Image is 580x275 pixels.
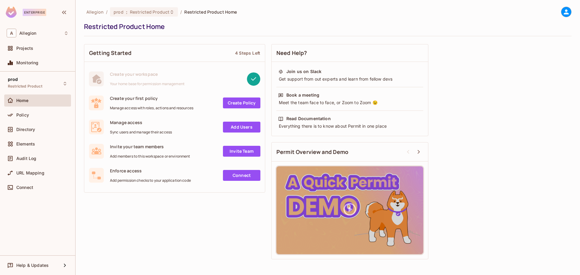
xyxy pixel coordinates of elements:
[114,9,124,15] span: prod
[86,9,104,15] span: the active workspace
[286,116,331,122] div: Read Documentation
[286,69,321,75] div: Join us on Slack
[110,154,190,159] span: Add members to this workspace or environment
[223,170,260,181] a: Connect
[130,9,169,15] span: Restricted Product
[110,130,172,135] span: Sync users and manage their access
[16,127,35,132] span: Directory
[23,9,46,16] div: Enterprise
[278,100,421,106] div: Meet the team face to face, or Zoom to Zoom 😉
[286,92,319,98] div: Book a meeting
[16,142,35,146] span: Elements
[16,156,36,161] span: Audit Log
[8,77,18,82] span: prod
[180,9,182,15] li: /
[278,76,421,82] div: Get support from out experts and learn from fellow devs
[89,49,131,57] span: Getting Started
[110,95,193,101] span: Create your first policy
[235,50,260,56] div: 4 Steps Left
[19,31,36,36] span: Workspace: Allegion
[110,178,191,183] span: Add permission checks to your application code
[110,168,191,174] span: Enforce access
[223,122,260,133] a: Add Users
[110,82,185,86] span: Your home base for permission management
[16,46,33,51] span: Projects
[276,49,307,57] span: Need Help?
[16,113,29,117] span: Policy
[16,263,49,268] span: Help & Updates
[223,146,260,157] a: Invite Team
[223,98,260,108] a: Create Policy
[278,123,421,129] div: Everything there is to know about Permit in one place
[16,171,44,175] span: URL Mapping
[8,84,42,89] span: Restricted Product
[110,106,193,110] span: Manage access with roles, actions and resources
[276,148,349,156] span: Permit Overview and Demo
[106,9,108,15] li: /
[16,98,29,103] span: Home
[110,120,172,125] span: Manage access
[184,9,237,15] span: Restricted Product Home
[16,60,39,65] span: Monitoring
[110,144,190,149] span: Invite your team members
[7,29,16,37] span: A
[6,7,17,18] img: SReyMgAAAABJRU5ErkJggg==
[84,22,569,31] div: Restricted Product Home
[16,185,33,190] span: Connect
[110,71,185,77] span: Create your workspace
[126,10,128,14] span: :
